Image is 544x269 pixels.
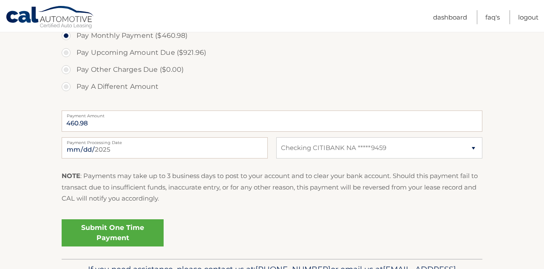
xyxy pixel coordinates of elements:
label: Pay Upcoming Amount Due ($921.96) [62,44,482,61]
input: Payment Date [62,137,268,159]
label: Payment Processing Date [62,137,268,144]
a: Dashboard [433,10,467,24]
a: Logout [518,10,538,24]
label: Pay Monthly Payment ($460.98) [62,27,482,44]
a: Submit One Time Payment [62,219,164,246]
label: Pay A Different Amount [62,78,482,95]
label: Pay Other Charges Due ($0.00) [62,61,482,78]
a: FAQ's [485,10,500,24]
strong: NOTE [62,172,80,180]
p: : Payments may take up to 3 business days to post to your account and to clear your bank account.... [62,170,482,204]
a: Cal Automotive [6,6,95,30]
label: Payment Amount [62,110,482,117]
input: Payment Amount [62,110,482,132]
